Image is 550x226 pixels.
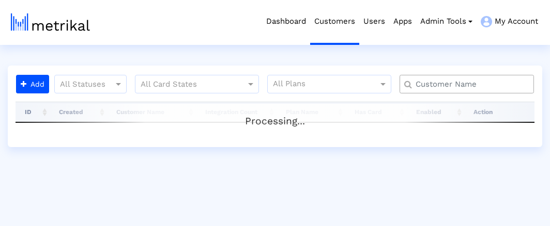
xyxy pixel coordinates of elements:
input: All Plans [273,78,380,91]
input: All Card States [141,78,235,91]
img: my-account-menu-icon.png [481,16,492,27]
th: Customer Name [107,102,196,122]
th: Has Card [345,102,407,122]
img: metrical-logo-light.png [11,13,90,31]
th: Enabled [407,102,464,122]
th: Action [464,102,534,122]
input: Customer Name [408,79,530,90]
th: ID [16,102,50,122]
th: Integration Count [196,102,277,122]
div: Processing... [16,104,534,124]
th: Created [50,102,107,122]
button: Add [16,75,49,93]
th: Plan Name [277,102,345,122]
